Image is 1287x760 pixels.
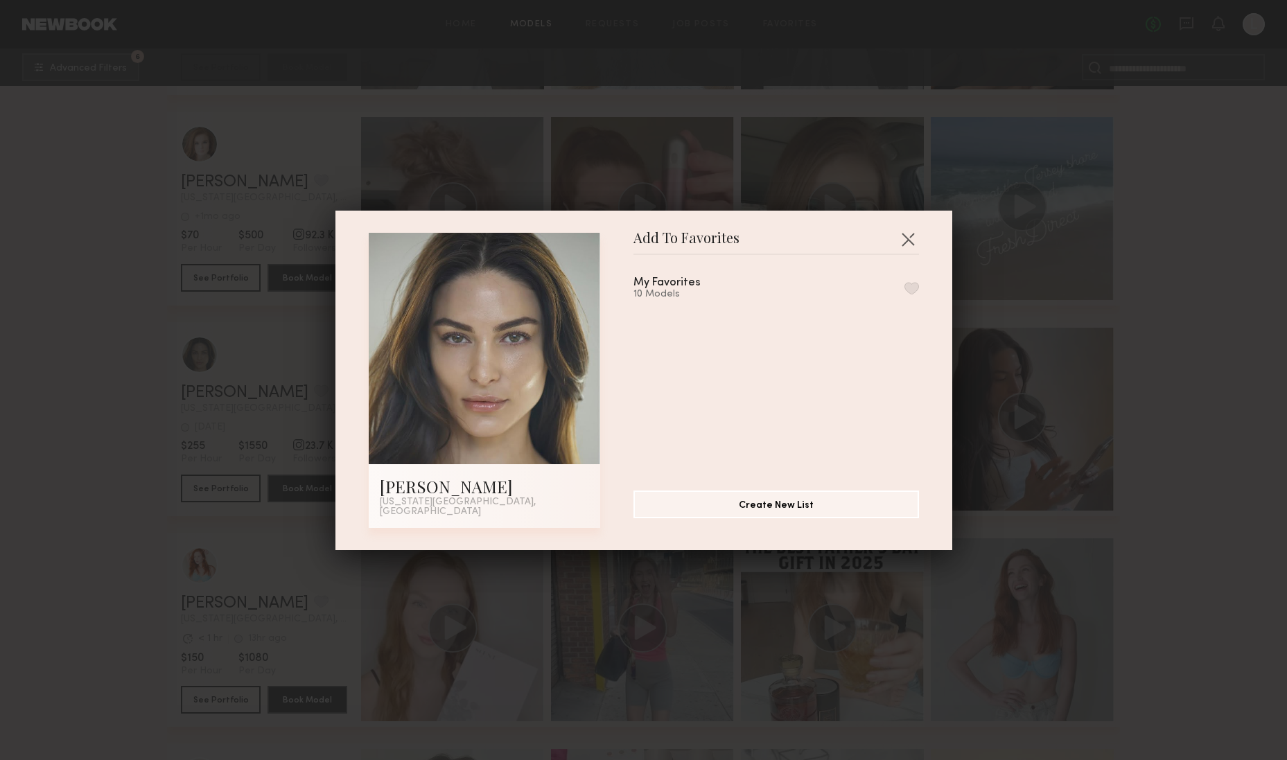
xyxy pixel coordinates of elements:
[633,491,919,518] button: Create New List
[633,289,734,300] div: 10 Models
[633,233,739,254] span: Add To Favorites
[633,277,701,289] div: My Favorites
[380,497,589,517] div: [US_STATE][GEOGRAPHIC_DATA], [GEOGRAPHIC_DATA]
[380,475,589,497] div: [PERSON_NAME]
[897,228,919,250] button: Close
